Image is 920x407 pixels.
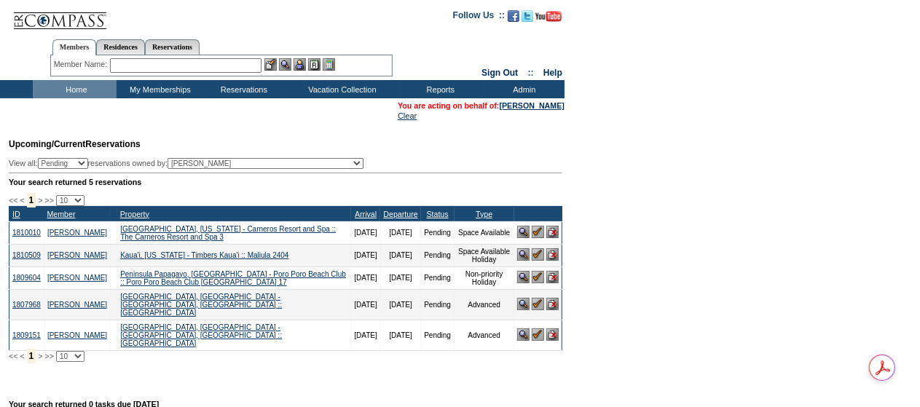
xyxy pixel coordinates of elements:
[455,320,514,350] td: Advanced
[543,68,562,78] a: Help
[535,11,562,22] img: Subscribe to our YouTube Channel
[532,271,544,283] img: Confirm Reservation
[12,210,20,218] a: ID
[535,15,562,23] a: Subscribe to our YouTube Channel
[351,221,380,244] td: [DATE]
[47,210,75,218] a: Member
[508,15,519,23] a: Become our fan on Facebook
[398,101,565,110] span: You are acting on behalf of:
[528,68,534,78] span: ::
[9,352,17,360] span: <<
[120,251,288,259] a: Kaua'i, [US_STATE] - Timbers Kaua'i :: Maliula 2404
[38,352,42,360] span: >
[421,244,455,266] td: Pending
[380,221,420,244] td: [DATE]
[96,39,145,55] a: Residences
[9,196,17,205] span: <<
[546,226,559,238] img: Cancel Reservation
[264,58,277,71] img: b_edit.gif
[532,226,544,238] img: Confirm Reservation
[9,158,370,169] div: View all: reservations owned by:
[120,293,282,317] a: [GEOGRAPHIC_DATA], [GEOGRAPHIC_DATA] - [GEOGRAPHIC_DATA], [GEOGRAPHIC_DATA] :: [GEOGRAPHIC_DATA]
[47,274,107,282] a: [PERSON_NAME]
[397,80,481,98] td: Reports
[380,289,420,320] td: [DATE]
[52,39,97,55] a: Members
[532,328,544,341] img: Confirm Reservation
[380,320,420,350] td: [DATE]
[44,352,53,360] span: >>
[9,178,562,186] div: Your search returned 5 reservations
[532,298,544,310] img: Confirm Reservation
[398,111,417,120] a: Clear
[9,139,85,149] span: Upcoming/Current
[427,210,449,218] a: Status
[517,298,530,310] img: View Reservation
[351,320,380,350] td: [DATE]
[12,274,41,282] a: 1809604
[476,210,492,218] a: Type
[517,226,530,238] img: View Reservation
[47,251,107,259] a: [PERSON_NAME]
[421,320,455,350] td: Pending
[546,248,559,261] img: Cancel Reservation
[38,196,42,205] span: >
[12,301,41,309] a: 1807968
[12,331,41,339] a: 1809151
[12,251,41,259] a: 1810509
[351,289,380,320] td: [DATE]
[546,271,559,283] img: Cancel Reservation
[120,270,346,286] a: Peninsula Papagayo, [GEOGRAPHIC_DATA] - Poro Poro Beach Club :: Poro Poro Beach Club [GEOGRAPHIC_...
[481,68,518,78] a: Sign Out
[120,210,149,218] a: Property
[120,323,282,347] a: [GEOGRAPHIC_DATA], [GEOGRAPHIC_DATA] - [GEOGRAPHIC_DATA], [GEOGRAPHIC_DATA] :: [GEOGRAPHIC_DATA]
[145,39,200,55] a: Reservations
[421,266,455,289] td: Pending
[47,331,107,339] a: [PERSON_NAME]
[455,221,514,244] td: Space Available
[120,225,336,241] a: [GEOGRAPHIC_DATA], [US_STATE] - Carneros Resort and Spa :: The Carneros Resort and Spa 3
[517,328,530,341] img: View Reservation
[54,58,110,71] div: Member Name:
[383,210,417,218] a: Departure
[355,210,377,218] a: Arrival
[351,244,380,266] td: [DATE]
[308,58,321,71] img: Reservations
[380,244,420,266] td: [DATE]
[481,80,565,98] td: Admin
[546,328,559,341] img: Cancel Reservation
[12,229,41,237] a: 1810010
[27,193,36,208] span: 1
[27,349,36,363] span: 1
[522,10,533,22] img: Follow us on Twitter
[9,139,141,149] span: Reservations
[421,289,455,320] td: Pending
[33,80,117,98] td: Home
[455,289,514,320] td: Advanced
[517,248,530,261] img: View Reservation
[44,196,53,205] span: >>
[522,15,533,23] a: Follow us on Twitter
[517,271,530,283] img: View Reservation
[380,266,420,289] td: [DATE]
[351,266,380,289] td: [DATE]
[200,80,284,98] td: Reservations
[453,9,505,26] td: Follow Us ::
[117,80,200,98] td: My Memberships
[508,10,519,22] img: Become our fan on Facebook
[455,266,514,289] td: Non-priority Holiday
[455,244,514,266] td: Space Available Holiday
[323,58,335,71] img: b_calculator.gif
[546,298,559,310] img: Cancel Reservation
[294,58,306,71] img: Impersonate
[284,80,397,98] td: Vacation Collection
[279,58,291,71] img: View
[20,352,24,360] span: <
[500,101,565,110] a: [PERSON_NAME]
[20,196,24,205] span: <
[47,229,107,237] a: [PERSON_NAME]
[47,301,107,309] a: [PERSON_NAME]
[532,248,544,261] img: Confirm Reservation
[421,221,455,244] td: Pending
